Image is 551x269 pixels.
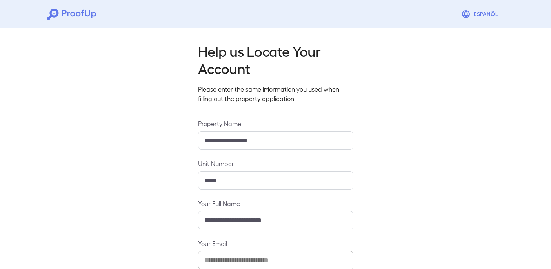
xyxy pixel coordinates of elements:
[458,6,504,22] button: Espanõl
[198,239,353,248] label: Your Email
[198,42,353,77] h2: Help us Locate Your Account
[198,119,353,128] label: Property Name
[198,85,353,103] p: Please enter the same information you used when filling out the property application.
[198,199,353,208] label: Your Full Name
[198,159,353,168] label: Unit Number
